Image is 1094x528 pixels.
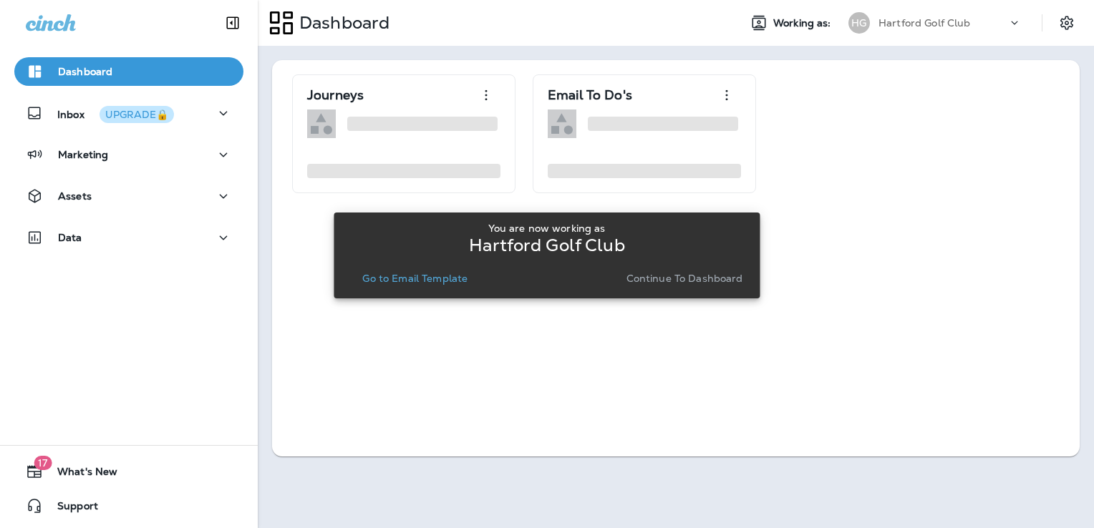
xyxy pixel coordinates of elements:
span: What's New [43,466,117,483]
button: Marketing [14,140,243,169]
button: UPGRADE🔒 [100,106,174,123]
p: Continue to Dashboard [626,273,743,284]
button: InboxUPGRADE🔒 [14,99,243,127]
p: Data [58,232,82,243]
p: Journeys [307,88,364,102]
span: 17 [34,456,52,470]
button: Settings [1054,10,1080,36]
div: HG [848,12,870,34]
span: Working as: [773,17,834,29]
p: Marketing [58,149,108,160]
button: Continue to Dashboard [621,268,749,288]
button: 17What's New [14,457,243,486]
p: Assets [58,190,92,202]
p: Dashboard [58,66,112,77]
p: Hartford Golf Club [469,240,625,251]
p: Dashboard [294,12,389,34]
p: Hartford Golf Club [878,17,971,29]
p: Inbox [57,106,174,121]
div: UPGRADE🔒 [105,109,168,119]
button: Data [14,223,243,252]
p: You are now working as [488,223,605,234]
button: Collapse Sidebar [213,9,253,37]
button: Go to Email Template [357,268,473,288]
button: Assets [14,182,243,210]
button: Dashboard [14,57,243,86]
button: Support [14,492,243,520]
span: Support [43,500,98,517]
p: Go to Email Template [362,273,468,284]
